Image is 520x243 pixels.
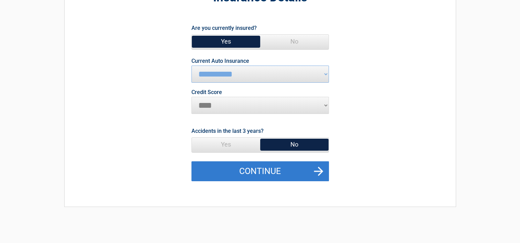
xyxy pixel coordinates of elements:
[260,138,329,151] span: No
[191,23,257,33] label: Are you currently insured?
[191,161,329,181] button: Continue
[192,35,260,48] span: Yes
[191,126,264,136] label: Accidents in the last 3 years?
[191,90,222,95] label: Credit Score
[192,138,260,151] span: Yes
[260,35,329,48] span: No
[191,58,249,64] label: Current Auto Insurance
